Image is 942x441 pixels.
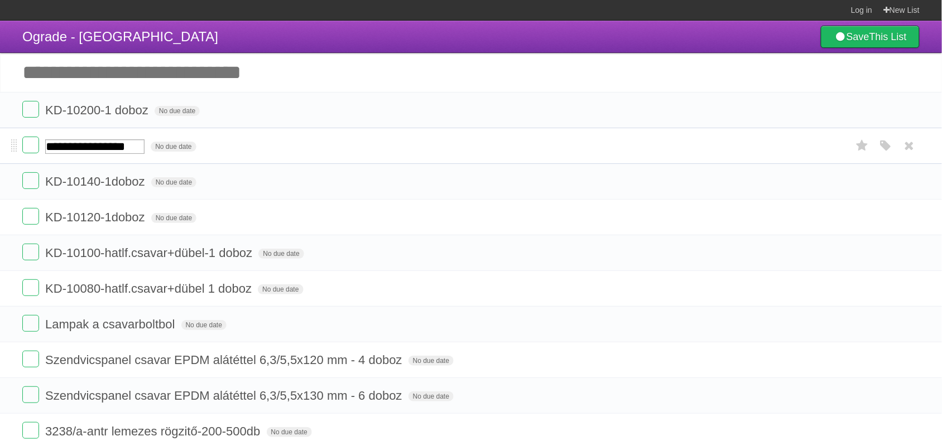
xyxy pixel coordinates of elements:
[181,320,227,330] span: No due date
[22,244,39,260] label: Done
[22,351,39,367] label: Done
[151,177,196,187] span: No due date
[22,422,39,439] label: Done
[22,208,39,225] label: Done
[151,142,196,152] span: No due date
[821,26,920,48] a: SaveThis List
[22,29,218,44] span: Ograde - [GEOGRAPHIC_DATA]
[22,137,39,153] label: Done
[258,249,304,259] span: No due date
[22,315,39,332] label: Done
[408,391,454,401] span: No due date
[45,210,148,224] span: KD-10120-1doboz
[45,282,254,295] span: KD-10080-hatlf.csavar+dübel 1 doboz
[45,317,177,331] span: Lampak a csavarboltbol
[267,427,312,437] span: No due date
[151,213,196,223] span: No due date
[22,279,39,296] label: Done
[45,424,263,438] span: 3238/a-antr lemezes rögzitő-200-500db
[45,175,148,188] span: KD-10140-1doboz
[45,103,151,117] span: KD-10200-1 doboz
[408,356,454,366] span: No due date
[45,353,405,367] span: Szendvicspanel csavar EPDM alátéttel 6,3/5,5x120 mm - 4 doboz
[155,106,200,116] span: No due date
[22,172,39,189] label: Done
[45,389,405,403] span: Szendvicspanel csavar EPDM alátéttel 6,3/5,5x130 mm - 6 doboz
[22,386,39,403] label: Done
[258,284,303,294] span: No due date
[45,246,255,260] span: KD-10100-hatlf.csavar+dübel-1 doboz
[869,31,907,42] b: This List
[22,101,39,118] label: Done
[852,137,873,155] label: Star task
